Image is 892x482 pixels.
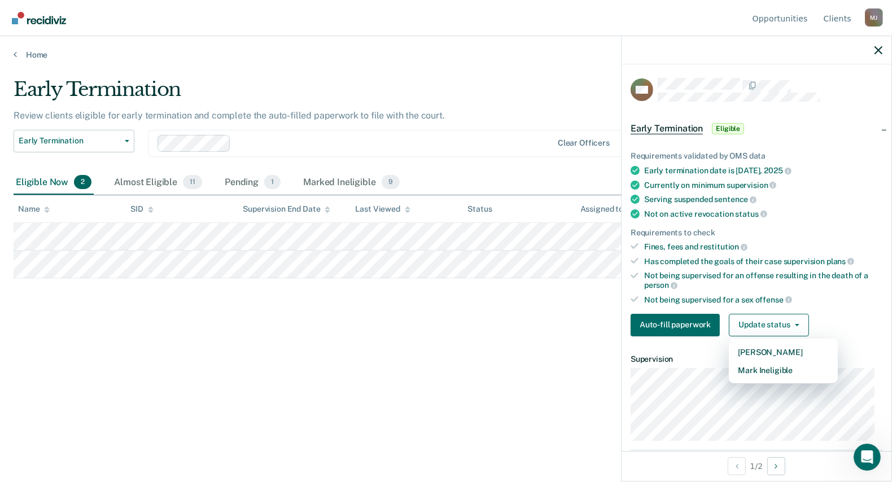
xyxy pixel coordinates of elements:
[644,242,882,252] div: Fines, fees and
[644,209,882,219] div: Not on active revocation
[18,204,50,214] div: Name
[727,181,776,190] span: supervision
[764,166,791,175] span: 2025
[631,314,720,336] button: Auto-fill paperwork
[644,271,882,290] div: Not being supervised for an offense resulting in the death of a
[736,209,767,218] span: status
[183,175,202,190] span: 11
[644,165,882,176] div: Early termination date is [DATE],
[264,175,281,190] span: 1
[631,354,882,364] dt: Supervision
[644,256,882,266] div: Has completed the goals of their case supervision
[767,457,785,475] button: Next Opportunity
[301,170,402,195] div: Marked Ineligible
[854,444,881,471] iframe: Intercom live chat
[729,361,838,379] button: Mark Ineligible
[729,343,838,361] button: [PERSON_NAME]
[14,170,94,195] div: Eligible Now
[644,194,882,204] div: Serving suspended
[715,195,757,204] span: sentence
[728,457,746,475] button: Previous Opportunity
[865,8,883,27] button: Profile dropdown button
[712,123,744,134] span: Eligible
[729,314,808,336] button: Update status
[827,257,854,266] span: plans
[644,295,882,305] div: Not being supervised for a sex
[729,339,838,384] div: Dropdown Menu
[19,136,120,146] span: Early Termination
[243,204,330,214] div: Supervision End Date
[631,228,882,238] div: Requirements to check
[14,110,445,121] p: Review clients eligible for early termination and complete the auto-filled paperwork to file with...
[700,242,747,251] span: restitution
[355,204,410,214] div: Last Viewed
[222,170,283,195] div: Pending
[631,314,724,336] a: Navigate to form link
[644,281,677,290] span: person
[631,151,882,161] div: Requirements validated by OMS data
[130,204,154,214] div: SID
[468,204,492,214] div: Status
[14,50,878,60] a: Home
[14,78,683,110] div: Early Termination
[74,175,91,190] span: 2
[622,111,891,147] div: Early TerminationEligible
[622,451,891,481] div: 1 / 2
[644,180,882,190] div: Currently on minimum
[382,175,400,190] span: 9
[558,138,610,148] div: Clear officers
[12,12,66,24] img: Recidiviz
[112,170,204,195] div: Almost Eligible
[865,8,883,27] div: M J
[631,123,703,134] span: Early Termination
[580,204,633,214] div: Assigned to
[755,295,792,304] span: offense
